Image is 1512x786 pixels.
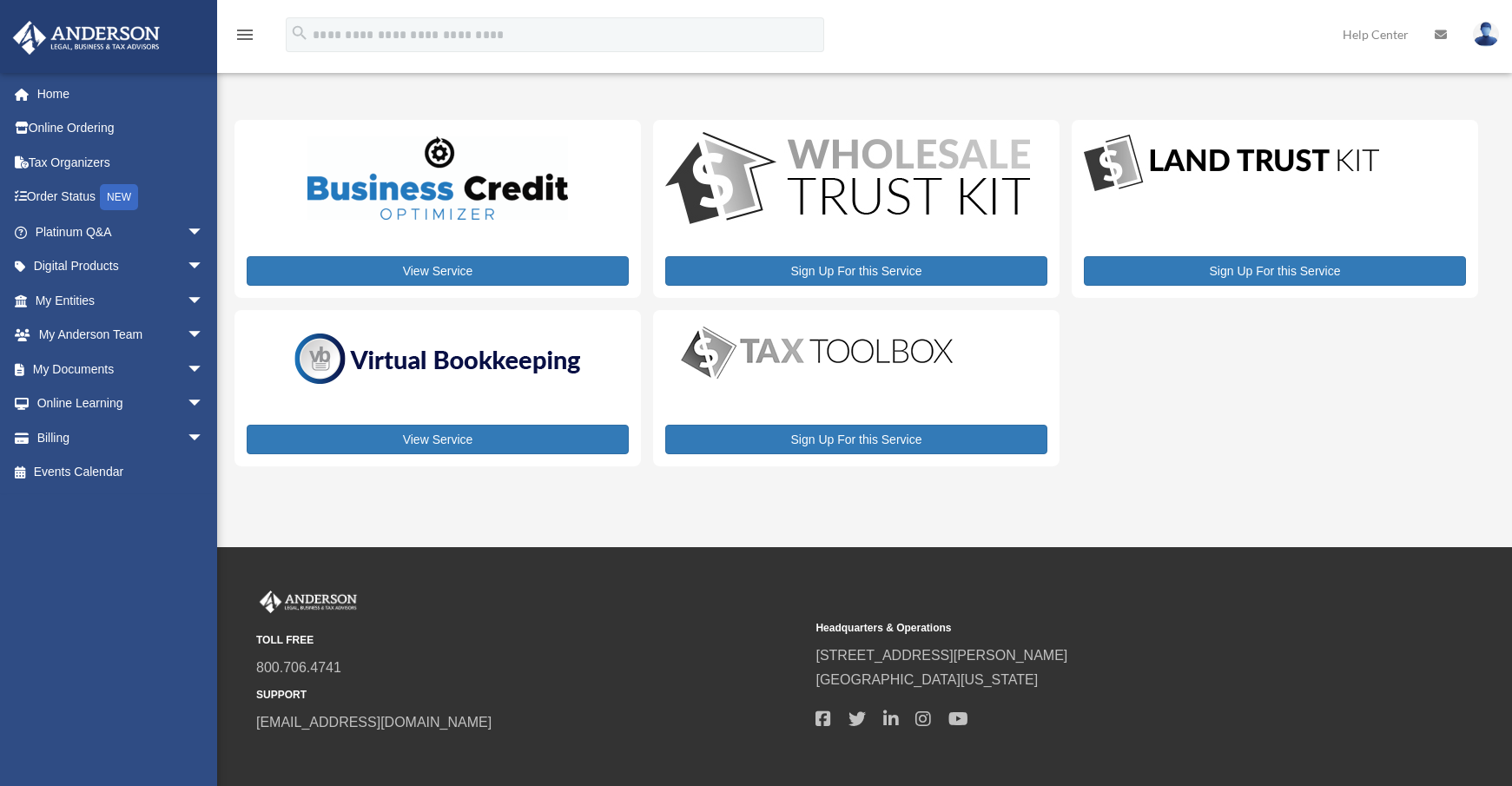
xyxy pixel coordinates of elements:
a: [GEOGRAPHIC_DATA][US_STATE] [815,672,1038,687]
a: Online Ordering [12,111,230,146]
a: [STREET_ADDRESS][PERSON_NAME] [815,648,1067,663]
img: taxtoolbox_new-1.webp [665,322,969,383]
a: 800.706.4741 [256,660,341,675]
a: [EMAIL_ADDRESS][DOMAIN_NAME] [256,715,492,730]
small: Headquarters & Operations [815,619,1363,637]
span: arrow_drop_down [187,318,221,353]
small: SUPPORT [256,686,803,704]
a: Tax Organizers [12,145,230,180]
span: arrow_drop_down [187,215,221,250]
span: arrow_drop_down [187,283,221,319]
div: NEW [100,184,138,210]
i: search [290,23,309,43]
a: Home [12,76,230,111]
span: arrow_drop_down [187,386,221,422]
a: menu [234,30,255,45]
a: Sign Up For this Service [665,256,1047,286]
a: Digital Productsarrow_drop_down [12,249,221,284]
a: Billingarrow_drop_down [12,420,230,455]
a: Order StatusNEW [12,180,230,215]
span: arrow_drop_down [187,420,221,456]
a: Online Learningarrow_drop_down [12,386,230,421]
a: Sign Up For this Service [1084,256,1466,286]
a: Sign Up For this Service [665,425,1047,454]
a: My Documentsarrow_drop_down [12,352,230,386]
a: Events Calendar [12,455,230,490]
a: Platinum Q&Aarrow_drop_down [12,215,230,249]
span: arrow_drop_down [187,352,221,387]
a: My Anderson Teamarrow_drop_down [12,318,230,353]
img: WS-Trust-Kit-lgo-1.jpg [665,132,1030,228]
a: View Service [247,425,629,454]
small: TOLL FREE [256,631,803,650]
a: My Entitiesarrow_drop_down [12,283,230,318]
img: Anderson Advisors Platinum Portal [8,21,165,55]
a: View Service [247,256,629,286]
img: User Pic [1473,22,1499,47]
span: arrow_drop_down [187,249,221,285]
i: menu [234,24,255,45]
img: LandTrust_lgo-1.jpg [1084,132,1379,195]
img: Anderson Advisors Platinum Portal [256,591,360,613]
